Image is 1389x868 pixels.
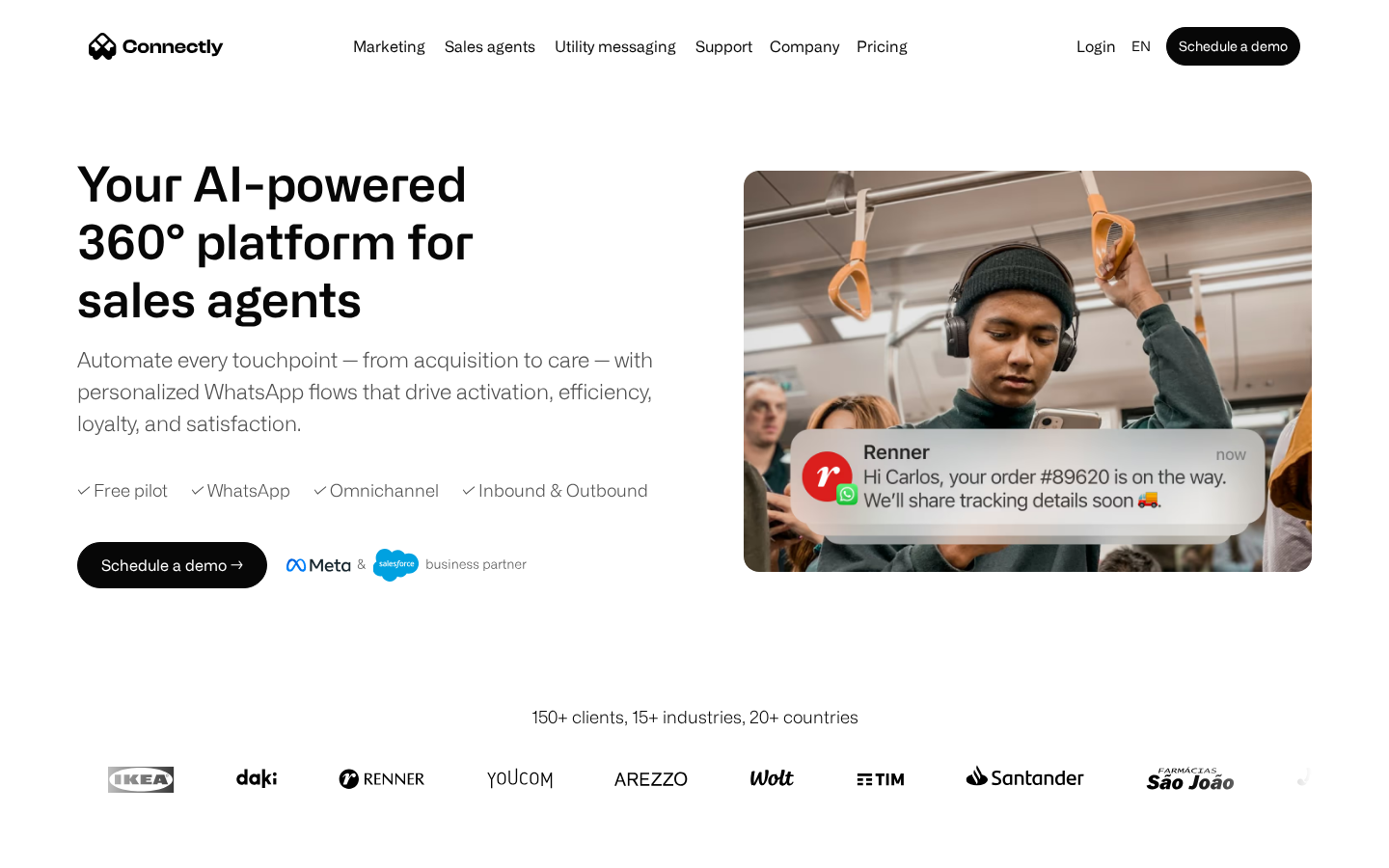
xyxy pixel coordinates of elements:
[531,704,858,730] div: 150+ clients, 15+ industries, 20+ countries
[688,39,760,54] a: Support
[547,39,684,54] a: Utility messaging
[39,834,116,861] ul: Language list
[19,832,116,861] aside: Language selected: English
[1166,27,1300,66] a: Schedule a demo
[77,542,267,588] a: Schedule a demo →
[77,477,168,503] div: ✓ Free pilot
[313,477,439,503] div: ✓ Omnichannel
[462,477,648,503] div: ✓ Inbound & Outbound
[77,270,521,328] h1: sales agents
[77,343,685,439] div: Automate every touchpoint — from acquisition to care — with personalized WhatsApp flows that driv...
[770,33,839,60] div: Company
[345,39,433,54] a: Marketing
[849,39,915,54] a: Pricing
[437,39,543,54] a: Sales agents
[191,477,290,503] div: ✓ WhatsApp
[1069,33,1124,60] a: Login
[77,154,521,270] h1: Your AI-powered 360° platform for
[286,549,528,582] img: Meta and Salesforce business partner badge.
[1131,33,1151,60] div: en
